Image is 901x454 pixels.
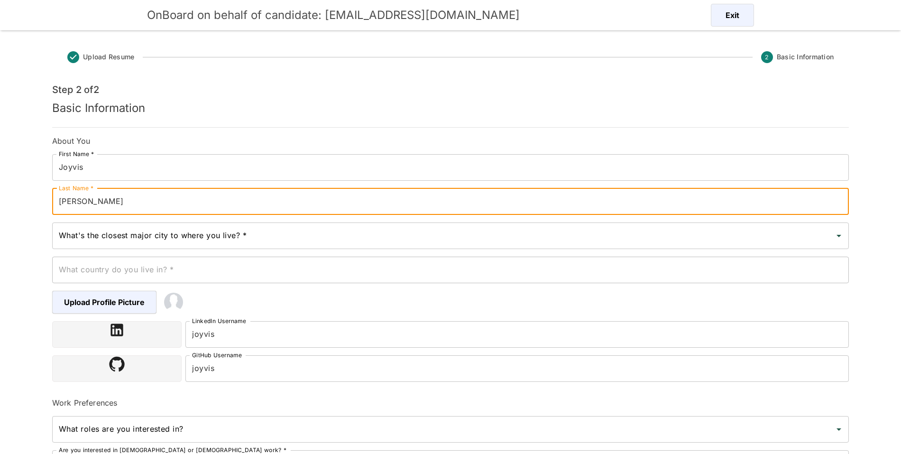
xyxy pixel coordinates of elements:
[164,293,183,312] img: 2Q==
[52,101,716,116] h5: Basic Information
[83,52,134,62] span: Upload Resume
[52,82,716,97] h6: Step 2 of 2
[192,317,246,325] label: LinkedIn Username
[711,4,754,27] button: Exit
[59,184,93,192] label: Last Name *
[52,291,156,314] span: Upload Profile Picture
[52,397,849,408] h6: Work Preferences
[59,446,286,454] label: Are you interested in [DEMOGRAPHIC_DATA] or [DEMOGRAPHIC_DATA] work? *
[832,423,846,436] button: Open
[777,52,834,62] span: Basic Information
[192,351,242,359] label: GitHub Username
[832,229,846,242] button: Open
[765,54,769,61] text: 2
[59,150,94,158] label: First Name *
[52,135,849,147] h6: About You
[147,8,520,23] h5: OnBoard on behalf of candidate: [EMAIL_ADDRESS][DOMAIN_NAME]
